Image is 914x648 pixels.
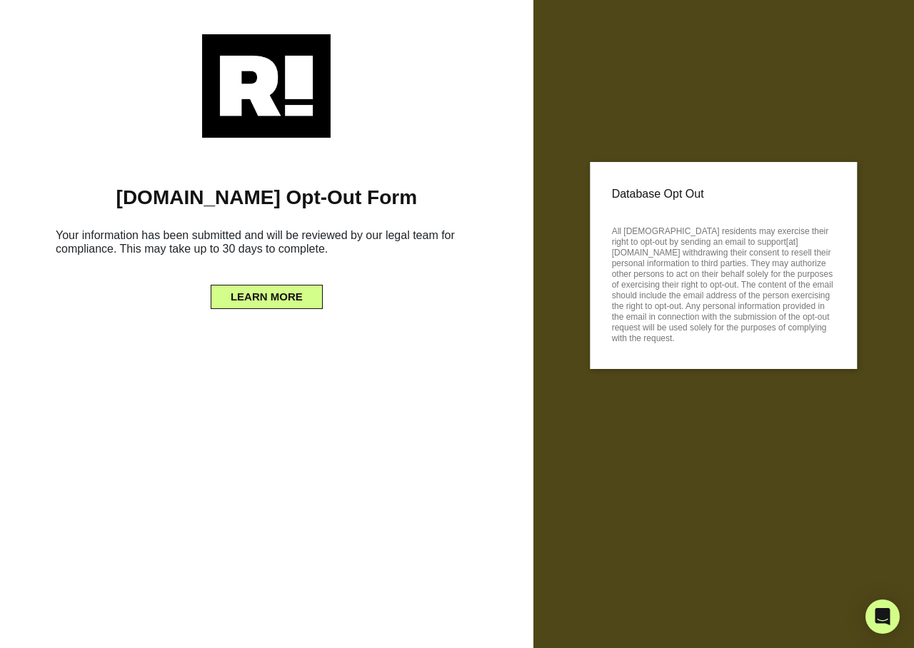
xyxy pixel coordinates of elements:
h1: [DOMAIN_NAME] Opt-Out Form [21,186,512,210]
img: Retention.com [202,34,331,138]
a: LEARN MORE [211,287,323,298]
p: Database Opt Out [612,183,835,205]
div: Open Intercom Messenger [865,599,900,634]
button: LEARN MORE [211,285,323,309]
h6: Your information has been submitted and will be reviewed by our legal team for compliance. This m... [21,223,512,267]
p: All [DEMOGRAPHIC_DATA] residents may exercise their right to opt-out by sending an email to suppo... [612,222,835,344]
